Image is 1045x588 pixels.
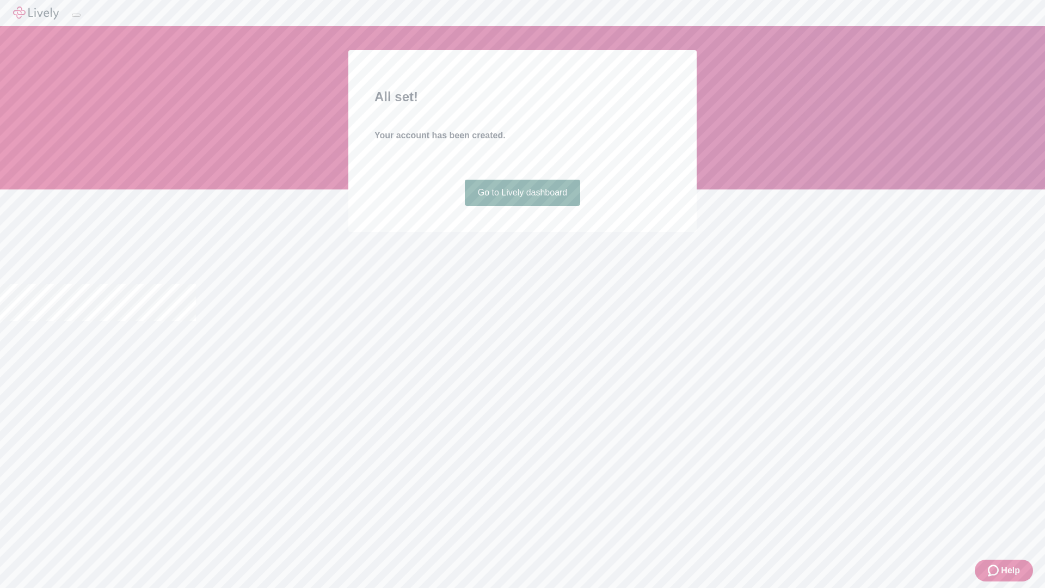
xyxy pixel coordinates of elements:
[374,87,671,107] h2: All set!
[975,560,1033,581] button: Zendesk support iconHelp
[374,129,671,142] h4: Your account has been created.
[13,7,59,20] img: Lively
[988,564,1001,577] svg: Zendesk support icon
[465,180,581,206] a: Go to Lively dashboard
[72,14,81,17] button: Log out
[1001,564,1020,577] span: Help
